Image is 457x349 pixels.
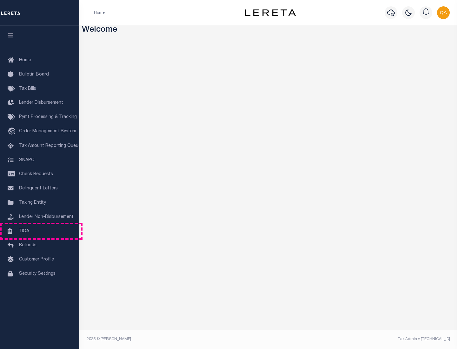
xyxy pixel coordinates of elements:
[437,6,450,19] img: svg+xml;base64,PHN2ZyB4bWxucz0iaHR0cDovL3d3dy53My5vcmcvMjAwMC9zdmciIHBvaW50ZXItZXZlbnRzPSJub25lIi...
[19,243,36,247] span: Refunds
[19,201,46,205] span: Taxing Entity
[8,128,18,136] i: travel_explore
[94,10,105,16] li: Home
[19,186,58,191] span: Delinquent Letters
[82,336,268,342] div: 2025 © [PERSON_NAME].
[19,229,29,233] span: TIQA
[19,115,77,119] span: Pymt Processing & Tracking
[19,129,76,134] span: Order Management System
[19,87,36,91] span: Tax Bills
[19,257,54,262] span: Customer Profile
[82,25,455,35] h3: Welcome
[19,158,35,162] span: SNAPQ
[19,144,81,148] span: Tax Amount Reporting Queue
[19,58,31,63] span: Home
[19,215,74,219] span: Lender Non-Disbursement
[245,9,296,16] img: logo-dark.svg
[273,336,450,342] div: Tax Admin v.[TECHNICAL_ID]
[19,272,56,276] span: Security Settings
[19,172,53,176] span: Check Requests
[19,72,49,77] span: Bulletin Board
[19,101,63,105] span: Lender Disbursement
